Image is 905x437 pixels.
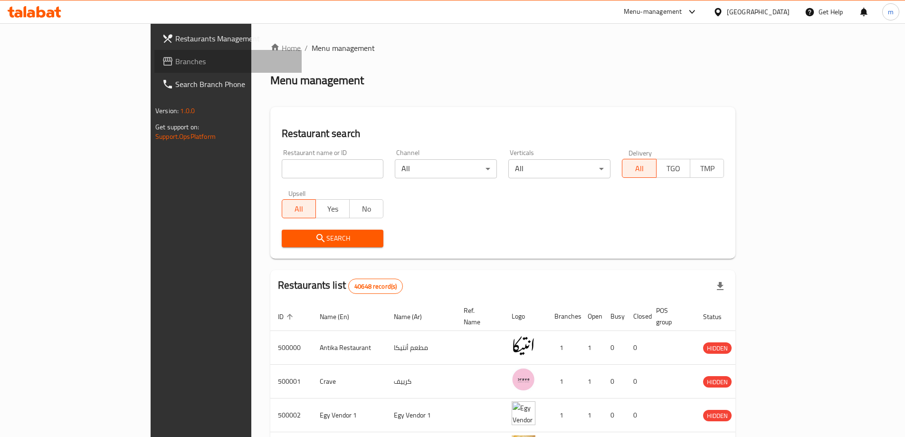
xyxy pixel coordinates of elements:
[312,331,386,365] td: Antika Restaurant
[175,33,294,44] span: Restaurants Management
[547,302,580,331] th: Branches
[703,342,732,354] div: HIDDEN
[703,377,732,388] span: HIDDEN
[315,199,350,218] button: Yes
[703,343,732,354] span: HIDDEN
[394,311,434,322] span: Name (Ar)
[349,282,402,291] span: 40648 record(s)
[278,278,403,294] h2: Restaurants list
[580,302,603,331] th: Open
[386,331,456,365] td: مطعم أنتيكا
[624,6,682,18] div: Menu-management
[386,365,456,398] td: كرييف
[512,401,535,425] img: Egy Vendor 1
[660,162,686,175] span: TGO
[353,202,380,216] span: No
[155,121,199,133] span: Get support on:
[320,311,362,322] span: Name (En)
[270,73,364,88] h2: Menu management
[629,149,652,156] label: Delivery
[504,302,547,331] th: Logo
[703,311,734,322] span: Status
[282,199,316,218] button: All
[282,126,724,141] h2: Restaurant search
[154,27,302,50] a: Restaurants Management
[508,159,610,178] div: All
[278,311,296,322] span: ID
[703,410,732,421] span: HIDDEN
[547,365,580,398] td: 1
[180,105,195,117] span: 1.0.0
[727,7,790,17] div: [GEOGRAPHIC_DATA]
[154,50,302,73] a: Branches
[175,78,294,90] span: Search Branch Phone
[288,190,306,196] label: Upsell
[312,365,386,398] td: Crave
[622,159,656,178] button: All
[349,199,383,218] button: No
[155,130,216,143] a: Support.OpsPlatform
[512,368,535,391] img: Crave
[603,365,626,398] td: 0
[512,334,535,358] img: Antika Restaurant
[626,331,648,365] td: 0
[289,233,376,244] span: Search
[626,162,652,175] span: All
[603,331,626,365] td: 0
[305,42,308,54] li: /
[603,302,626,331] th: Busy
[694,162,720,175] span: TMP
[282,230,384,247] button: Search
[464,305,493,328] span: Ref. Name
[286,202,312,216] span: All
[282,159,384,178] input: Search for restaurant name or ID..
[888,7,894,17] span: m
[270,42,736,54] nav: breadcrumb
[656,159,690,178] button: TGO
[395,159,497,178] div: All
[709,275,732,298] div: Export file
[690,159,724,178] button: TMP
[626,398,648,432] td: 0
[626,302,648,331] th: Closed
[656,305,684,328] span: POS group
[155,105,179,117] span: Version:
[547,331,580,365] td: 1
[175,56,294,67] span: Branches
[154,73,302,96] a: Search Branch Phone
[603,398,626,432] td: 0
[386,398,456,432] td: Egy Vendor 1
[580,331,603,365] td: 1
[312,398,386,432] td: Egy Vendor 1
[348,279,403,294] div: Total records count
[580,365,603,398] td: 1
[320,202,346,216] span: Yes
[626,365,648,398] td: 0
[547,398,580,432] td: 1
[312,42,375,54] span: Menu management
[580,398,603,432] td: 1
